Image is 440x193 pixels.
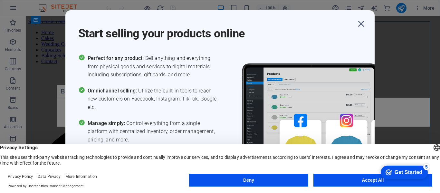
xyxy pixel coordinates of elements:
[88,87,220,111] span: Utilize the built-in tools to reach new customers on Facebook, Instagram, TikTok, Google, etc.
[88,119,220,144] span: Control everything from a single platform with centralized inventory, order management, pricing, ...
[5,3,52,17] div: Get Started 5 items remaining, 0% complete
[78,18,355,41] h1: Start selling your products online
[88,120,126,126] span: Manage simply:
[3,3,45,8] a: Skip to main content
[19,7,47,13] div: Get Started
[88,54,220,79] span: Sell anything and everything from physical goods and services to digital materials including subs...
[48,1,54,8] div: 5
[88,88,138,94] span: Omnichannel selling:
[88,55,145,61] span: Perfect for any product:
